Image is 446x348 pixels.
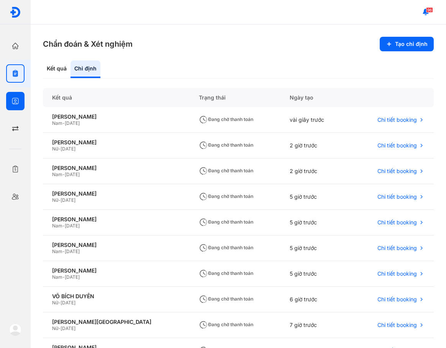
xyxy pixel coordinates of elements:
span: - [58,325,61,331]
span: Chi tiết booking [377,270,417,277]
span: 96 [426,7,433,13]
span: Nam [52,248,62,254]
span: Nam [52,120,62,126]
span: Nữ [52,300,58,306]
div: [PERSON_NAME] [52,139,180,146]
span: Nam [52,172,62,177]
span: - [58,197,61,203]
img: logo [10,7,21,18]
img: logo [9,323,21,336]
span: Đang chờ thanh toán [199,116,253,122]
div: [PERSON_NAME][GEOGRAPHIC_DATA] [52,319,180,325]
span: Đang chờ thanh toán [199,193,253,199]
button: Tạo chỉ định [380,37,434,51]
span: - [58,300,61,306]
span: - [58,146,61,152]
span: Đang chờ thanh toán [199,245,253,250]
span: [DATE] [65,274,80,280]
span: Đang chờ thanh toán [199,270,253,276]
div: Kết quả [43,88,190,107]
div: 5 giờ trước [280,235,352,261]
span: [DATE] [61,300,75,306]
div: [PERSON_NAME] [52,242,180,248]
div: 5 giờ trước [280,184,352,210]
span: Chi tiết booking [377,322,417,328]
div: [PERSON_NAME] [52,113,180,120]
span: Chi tiết booking [377,116,417,123]
div: 5 giờ trước [280,261,352,287]
span: Nam [52,274,62,280]
span: Đang chờ thanh toán [199,142,253,148]
span: - [62,172,65,177]
span: Chi tiết booking [377,168,417,175]
span: - [62,223,65,229]
span: Đang chờ thanh toán [199,168,253,173]
div: 2 giờ trước [280,158,352,184]
span: Chi tiết booking [377,142,417,149]
span: [DATE] [65,172,80,177]
span: [DATE] [65,248,80,254]
div: Trạng thái [190,88,280,107]
div: [PERSON_NAME] [52,165,180,172]
span: Chi tiết booking [377,296,417,303]
span: Chi tiết booking [377,193,417,200]
span: [DATE] [65,223,80,229]
span: Đang chờ thanh toán [199,322,253,327]
span: Nữ [52,197,58,203]
span: [DATE] [61,325,75,331]
div: Ngày tạo [280,88,352,107]
div: [PERSON_NAME] [52,267,180,274]
span: [DATE] [65,120,80,126]
div: [PERSON_NAME] [52,216,180,223]
span: Nữ [52,325,58,331]
div: vài giây trước [280,107,352,133]
div: Kết quả [43,60,71,78]
div: 2 giờ trước [280,133,352,158]
span: Đang chờ thanh toán [199,219,253,225]
span: Nữ [52,146,58,152]
div: VÕ BÍCH DUYÊN [52,293,180,300]
div: 6 giờ trước [280,287,352,312]
span: Chi tiết booking [377,219,417,226]
span: [DATE] [61,146,75,152]
div: 5 giờ trước [280,210,352,235]
span: - [62,248,65,254]
div: [PERSON_NAME] [52,190,180,197]
span: [DATE] [61,197,75,203]
span: Đang chờ thanh toán [199,296,253,302]
span: - [62,120,65,126]
h3: Chẩn đoán & Xét nghiệm [43,39,133,49]
div: Chỉ định [71,60,100,78]
span: - [62,274,65,280]
span: Chi tiết booking [377,245,417,252]
span: Nam [52,223,62,229]
div: 7 giờ trước [280,312,352,338]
